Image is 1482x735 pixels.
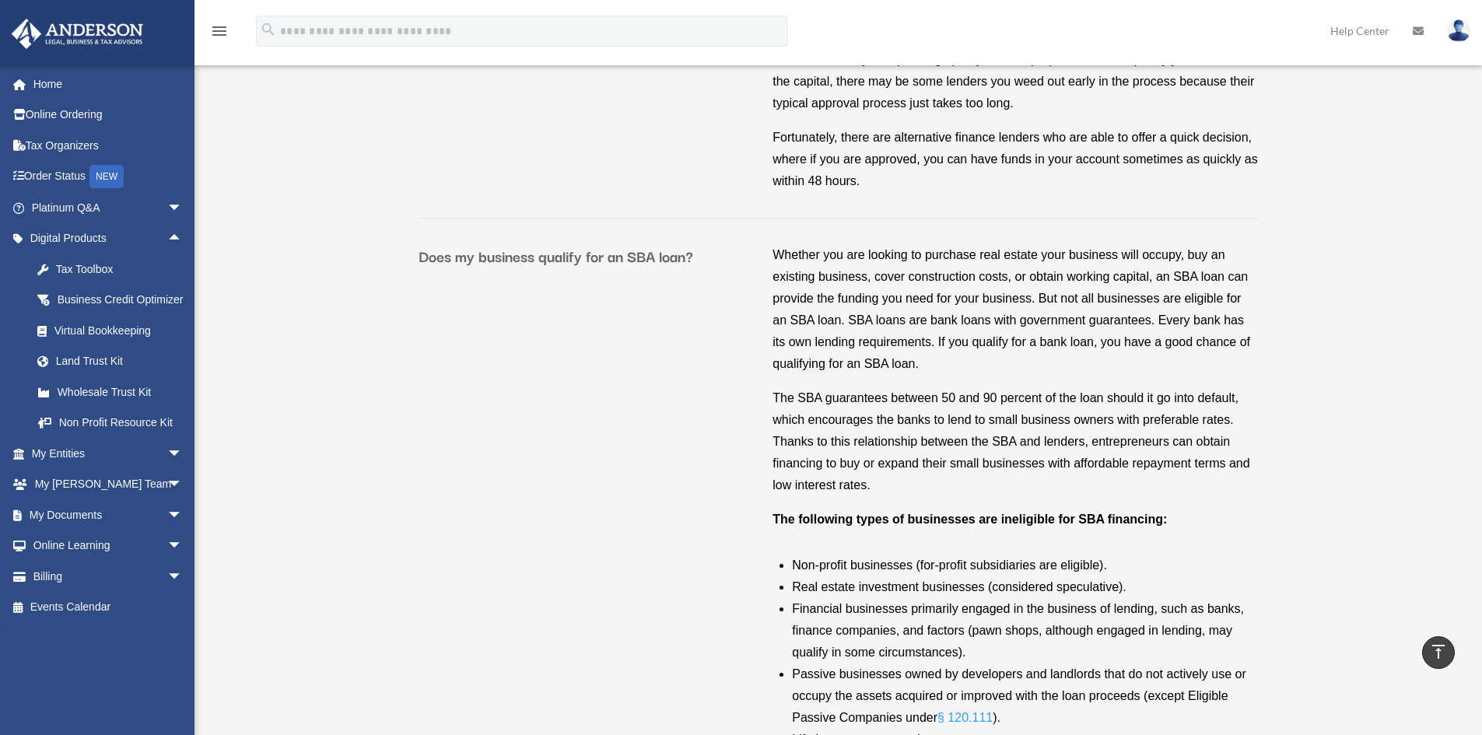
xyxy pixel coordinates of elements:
span: arrow_drop_down [167,192,198,224]
span: arrow_drop_down [167,438,198,470]
b: The following types of businesses are ineligible for SBA financing: [773,513,1167,526]
span: arrow_drop_down [167,561,198,593]
span: Real estate investment businesses (considered speculative). [792,580,1126,593]
a: Land Trust Kit [22,346,206,377]
a: Digital Productsarrow_drop_up [11,223,206,254]
span: ). [993,711,1000,724]
a: Online Ordering [11,100,206,131]
a: Billingarrow_drop_down [11,561,206,592]
span: arrow_drop_down [167,530,198,562]
a: Virtual Bookkeeping [22,315,206,346]
a: Order StatusNEW [11,161,206,193]
span: Whether you are looking to purchase real estate your business will occupy, buy an existing busine... [773,248,1250,370]
a: Events Calendar [11,592,206,623]
span: Financial businesses primarily engaged in the business of lending, such as banks, finance compani... [792,602,1244,659]
div: Tax Toolbox [54,260,187,279]
div: Non Profit Resource Kit [54,413,187,432]
a: Non Profit Resource Kit [22,408,206,439]
div: Business Credit Optimizer [54,290,187,310]
a: menu [210,27,229,40]
span: The SBA guarantees between 50 and 90 percent of the loan should it go into default, which encoura... [773,391,1249,492]
a: My Documentsarrow_drop_down [11,499,206,530]
a: Tax Organizers [11,130,206,161]
i: menu [210,22,229,40]
div: Wholesale Trust Kit [54,383,187,402]
span: Fortunately, there are alternative finance lenders who are able to offer a quick decision, where ... [773,131,1257,187]
b: Does my business qualify for an SBA loan? [419,244,693,268]
a: Platinum Q&Aarrow_drop_down [11,192,206,223]
span: § 120.111 [937,711,993,724]
span: Non-profit businesses (for-profit subsidiaries are eligible). [792,558,1107,572]
a: Home [11,68,206,100]
img: User Pic [1447,19,1470,42]
div: Virtual Bookkeeping [54,321,187,341]
span: arrow_drop_down [167,469,198,501]
span: Passive businesses owned by developers and landlords that do not actively use or occupy the asset... [792,667,1246,724]
a: Wholesale Trust Kit [22,376,206,408]
i: vertical_align_top [1429,642,1448,661]
div: NEW [89,165,124,188]
div: Land Trust Kit [54,352,187,371]
i: search [260,21,277,38]
span: arrow_drop_up [167,223,198,255]
a: Online Learningarrow_drop_down [11,530,206,562]
span: arrow_drop_down [167,499,198,531]
a: My Entitiesarrow_drop_down [11,438,206,469]
a: § 120.111 [937,711,993,732]
a: Business Credit Optimizer [22,285,206,316]
a: vertical_align_top [1422,636,1455,669]
img: Anderson Advisors Platinum Portal [7,19,148,49]
a: Tax Toolbox [22,254,206,285]
a: My [PERSON_NAME] Teamarrow_drop_down [11,469,206,500]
